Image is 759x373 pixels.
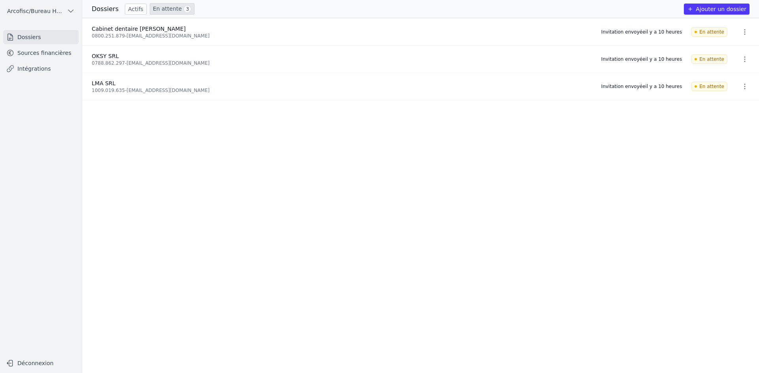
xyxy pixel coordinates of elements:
a: Intégrations [3,62,79,76]
span: Arcofisc/Bureau Haot [7,7,64,15]
span: En attente [691,27,727,37]
span: OKSY SRL [92,53,119,59]
button: Ajouter un dossier [684,4,750,15]
div: Invitation envoyée il y a 10 heures [601,83,682,90]
div: 0788.862.297 - [EMAIL_ADDRESS][DOMAIN_NAME] [92,60,592,66]
a: Actifs [125,4,147,15]
div: 1009.019.635 - [EMAIL_ADDRESS][DOMAIN_NAME] [92,87,592,94]
a: Sources financières [3,46,79,60]
span: En attente [691,54,727,64]
a: En attente 3 [150,3,194,15]
button: Déconnexion [3,357,79,369]
div: 0800.251.879 - [EMAIL_ADDRESS][DOMAIN_NAME] [92,33,592,39]
button: Arcofisc/Bureau Haot [3,5,79,17]
span: LMA SRL [92,80,115,86]
a: Dossiers [3,30,79,44]
div: Invitation envoyée il y a 10 heures [601,29,682,35]
span: Cabinet dentaire [PERSON_NAME] [92,26,186,32]
span: En attente [691,82,727,91]
div: Invitation envoyée il y a 10 heures [601,56,682,62]
span: 3 [183,5,191,13]
h3: Dossiers [92,4,119,14]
